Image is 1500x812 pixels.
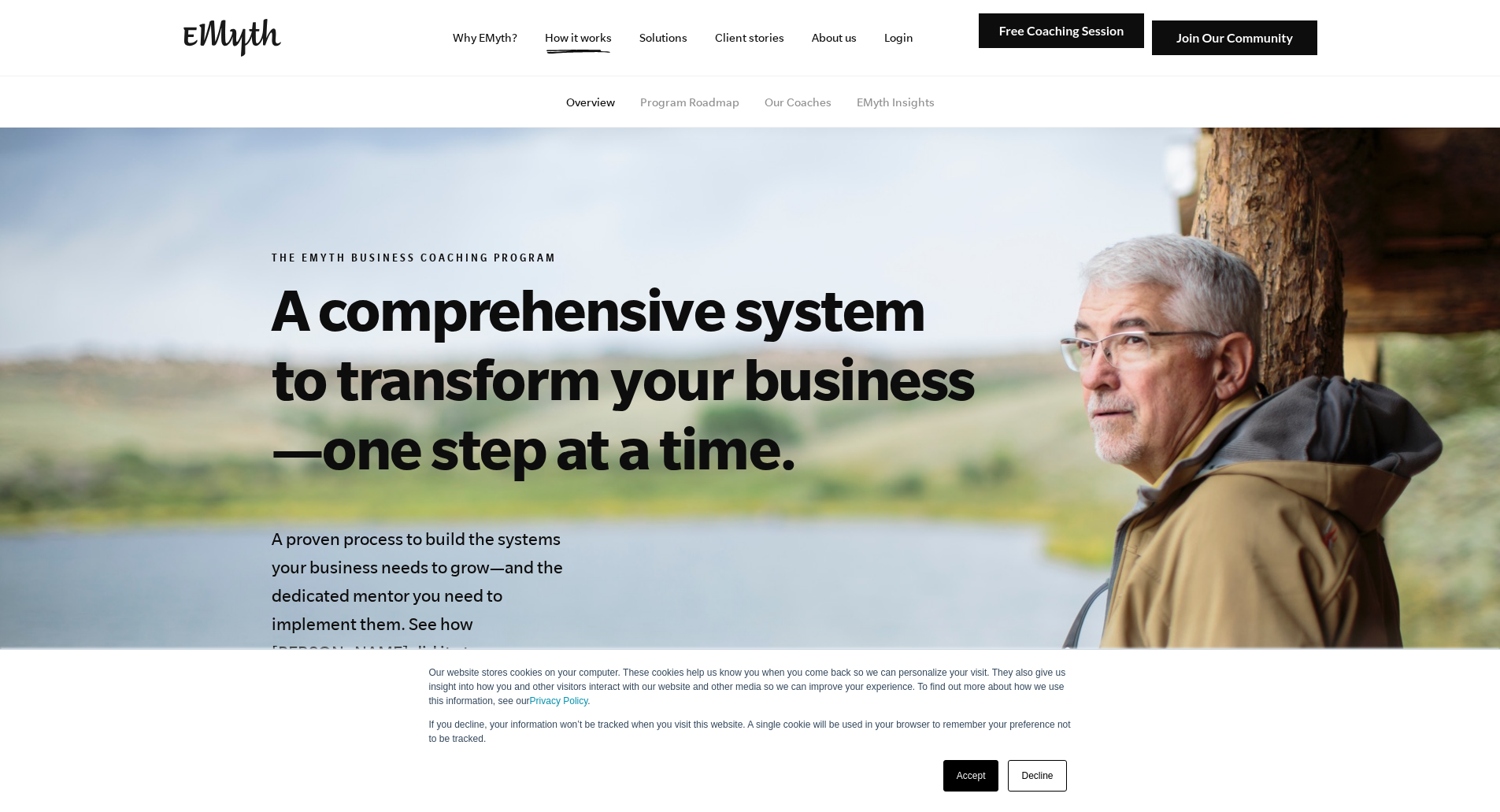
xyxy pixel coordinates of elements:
a: Overview [566,96,615,109]
a: Our Coaches [765,96,831,109]
a: Program Roadmap [640,96,739,109]
img: EMyth [183,19,281,57]
h1: A comprehensive system to transform your business—one step at a time. [272,274,990,482]
img: Join Our Community [1152,20,1317,56]
h6: The EMyth Business Coaching Program [272,252,990,268]
a: Privacy Policy [530,695,588,706]
a: Accept [943,760,999,792]
img: Free Coaching Session [979,13,1144,49]
h4: A proven process to build the systems your business needs to grow—and the dedicated mentor you ne... [272,525,574,695]
p: Our website stores cookies on your computer. These cookies help us know you when you come back so... [429,666,1072,708]
p: If you decline, your information won’t be tracked when you visit this website. A single cookie wi... [429,717,1072,746]
a: EMyth Insights [857,96,935,109]
a: Decline [1008,760,1066,792]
